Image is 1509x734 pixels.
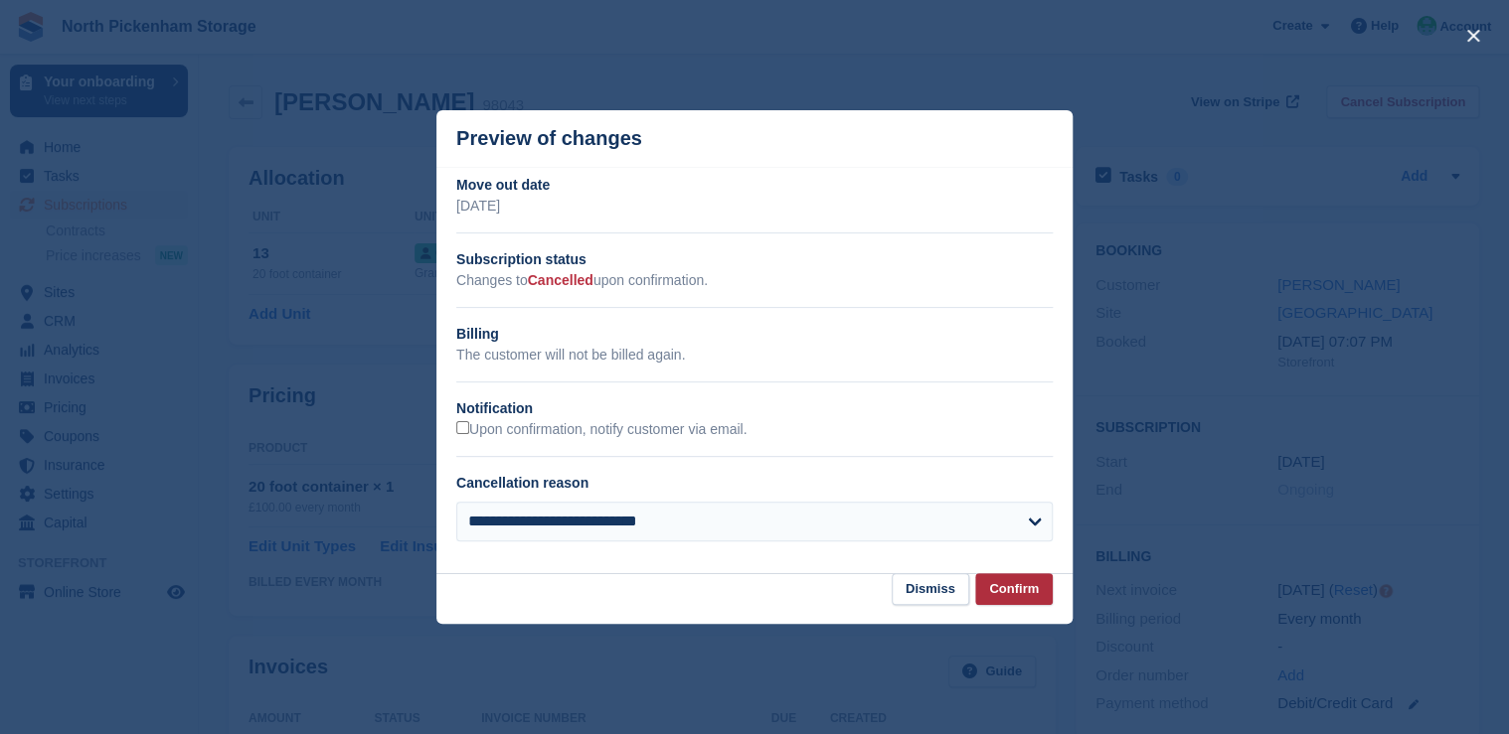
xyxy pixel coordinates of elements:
button: Dismiss [892,573,969,606]
h2: Subscription status [456,249,1053,270]
p: Changes to upon confirmation. [456,270,1053,291]
label: Upon confirmation, notify customer via email. [456,421,747,439]
input: Upon confirmation, notify customer via email. [456,421,469,434]
span: Cancelled [528,272,593,288]
button: Confirm [975,573,1053,606]
label: Cancellation reason [456,475,588,491]
p: [DATE] [456,196,1053,217]
h2: Notification [456,398,1053,419]
p: Preview of changes [456,127,642,150]
p: The customer will not be billed again. [456,345,1053,366]
h2: Billing [456,324,1053,345]
h2: Move out date [456,175,1053,196]
button: close [1457,20,1489,52]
